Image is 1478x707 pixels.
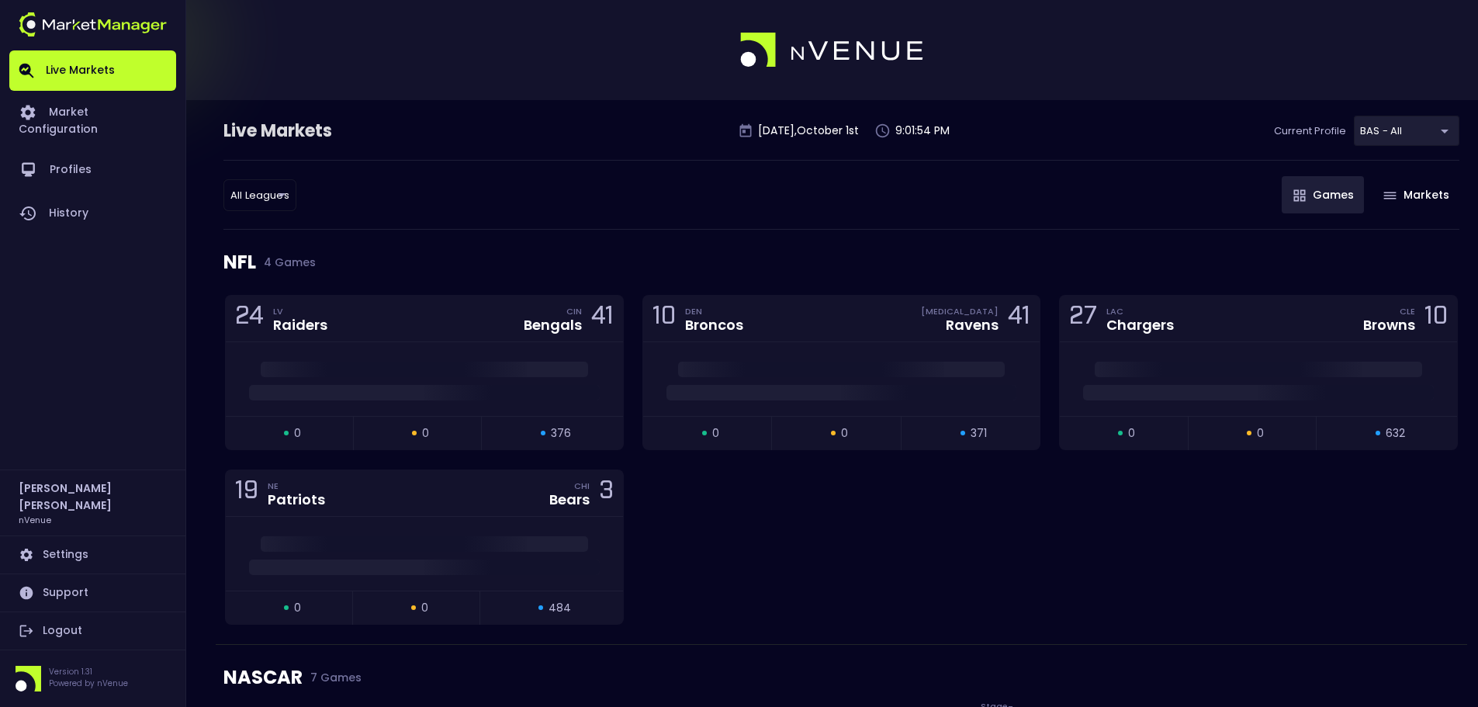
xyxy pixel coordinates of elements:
[895,123,950,139] p: 9:01:54 PM
[421,600,428,616] span: 0
[9,612,176,650] a: Logout
[524,318,582,332] div: Bengals
[294,600,301,616] span: 0
[303,671,362,684] span: 7 Games
[841,425,848,442] span: 0
[574,480,590,492] div: CHI
[1363,318,1415,332] div: Browns
[599,479,614,508] div: 3
[1008,304,1030,333] div: 41
[9,666,176,691] div: Version 1.31Powered by nVenue
[268,493,325,507] div: Patriots
[946,318,999,332] div: Ravens
[591,304,614,333] div: 41
[9,574,176,612] a: Support
[685,305,743,317] div: DEN
[1282,176,1364,213] button: Games
[1257,425,1264,442] span: 0
[223,230,1459,295] div: NFL
[566,305,582,317] div: CIN
[1383,192,1397,199] img: gameIcon
[49,678,128,689] p: Powered by nVenue
[551,425,571,442] span: 376
[223,179,296,211] div: BAS - All
[685,318,743,332] div: Broncos
[1293,189,1306,202] img: gameIcon
[49,666,128,678] p: Version 1.31
[294,425,301,442] span: 0
[921,305,999,317] div: [MEDICAL_DATA]
[235,304,264,333] div: 24
[422,425,429,442] span: 0
[9,50,176,91] a: Live Markets
[273,305,327,317] div: LV
[712,425,719,442] span: 0
[1386,425,1405,442] span: 632
[740,33,925,68] img: logo
[549,600,571,616] span: 484
[19,480,167,514] h2: [PERSON_NAME] [PERSON_NAME]
[223,119,413,144] div: Live Markets
[1372,176,1459,213] button: Markets
[758,123,859,139] p: [DATE] , October 1 st
[9,536,176,574] a: Settings
[971,425,987,442] span: 371
[1106,305,1174,317] div: LAC
[1128,425,1135,442] span: 0
[273,318,327,332] div: Raiders
[549,493,590,507] div: Bears
[9,91,176,148] a: Market Configuration
[652,304,676,333] div: 10
[256,256,316,269] span: 4 Games
[9,148,176,192] a: Profiles
[1354,116,1459,146] div: BAS - All
[1400,305,1415,317] div: CLE
[9,192,176,235] a: History
[235,479,258,508] div: 19
[1069,304,1097,333] div: 27
[1106,318,1174,332] div: Chargers
[19,12,167,36] img: logo
[19,514,51,525] h3: nVenue
[1274,123,1346,139] p: Current Profile
[1424,304,1448,333] div: 10
[268,480,325,492] div: NE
